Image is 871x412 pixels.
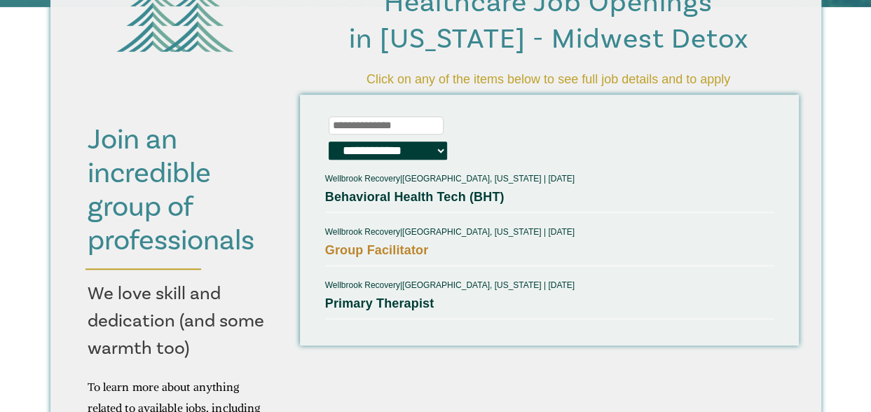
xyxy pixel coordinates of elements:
span: | [544,280,546,290]
span: [GEOGRAPHIC_DATA], [US_STATE] [402,227,541,237]
span: Wellbrook Recovery [325,280,400,290]
a: Group Facilitator [325,243,429,257]
span: Wellbrook Recovery [325,174,400,184]
span: [DATE] [548,227,575,237]
span: | [325,170,575,212]
span: [GEOGRAPHIC_DATA], [US_STATE] [402,174,541,184]
span: Click on any of the items below to see full job details and to apply [366,72,730,86]
span: Wellbrook Recovery [325,227,400,237]
a: Behavioral Health Tech (BHT) [325,190,505,204]
a: Primary Therapist [325,296,434,310]
span: | [325,277,575,318]
span: [GEOGRAPHIC_DATA], [US_STATE] [402,280,541,290]
span: | [544,227,546,237]
span: | [325,224,575,265]
span: [DATE] [548,174,575,184]
span: [DATE] [548,280,575,290]
span: Join an incredible group of professionals [88,121,254,259]
span: | [544,174,546,184]
span: We love skill and dedication (and some warmth too) [88,282,264,360]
